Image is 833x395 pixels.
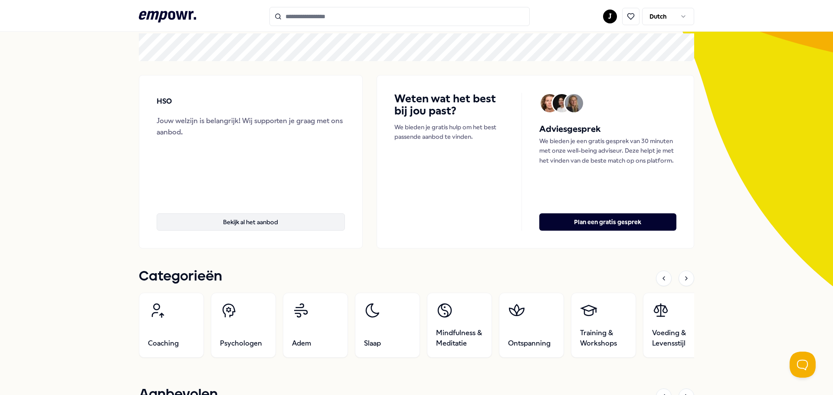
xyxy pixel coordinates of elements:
[427,293,492,358] a: Mindfulness & Meditatie
[394,122,504,142] p: We bieden je gratis hulp om het best passende aanbod te vinden.
[603,10,617,23] button: J
[139,293,204,358] a: Coaching
[553,94,571,112] img: Avatar
[394,93,504,117] h4: Weten wat het best bij jou past?
[541,94,559,112] img: Avatar
[539,122,676,136] h5: Adviesgesprek
[790,352,816,378] iframe: Help Scout Beacon - Open
[269,7,530,26] input: Search for products, categories or subcategories
[364,338,381,349] span: Slaap
[539,136,676,165] p: We bieden je een gratis gesprek van 30 minuten met onze well-being adviseur. Deze helpt je met he...
[292,338,311,349] span: Adem
[436,328,483,349] span: Mindfulness & Meditatie
[539,213,676,231] button: Plan een gratis gesprek
[355,293,420,358] a: Slaap
[211,293,276,358] a: Psychologen
[580,328,627,349] span: Training & Workshops
[283,293,348,358] a: Adem
[157,115,345,137] div: Jouw welzijn is belangrijk! Wij supporten je graag met ons aanbod.
[139,266,222,287] h1: Categorieën
[643,293,708,358] a: Voeding & Levensstijl
[652,328,699,349] span: Voeding & Levensstijl
[148,338,179,349] span: Coaching
[508,338,551,349] span: Ontspanning
[499,293,564,358] a: Ontspanning
[565,94,583,112] img: Avatar
[220,338,262,349] span: Psychologen
[157,199,345,231] a: Bekijk al het aanbod
[571,293,636,358] a: Training & Workshops
[157,213,345,231] button: Bekijk al het aanbod
[157,96,172,107] p: HSO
